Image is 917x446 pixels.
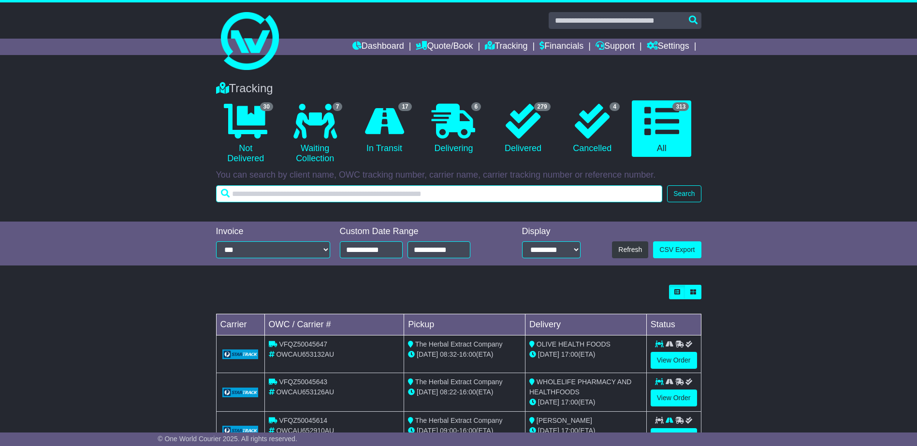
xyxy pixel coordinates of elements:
[647,39,689,55] a: Settings
[222,349,259,359] img: GetCarrierServiceLogo
[333,102,343,111] span: 7
[539,39,583,55] a: Financials
[340,226,495,237] div: Custom Date Range
[529,349,642,360] div: (ETA)
[404,314,525,335] td: Pickup
[354,100,414,157] a: 17 In Transit
[216,170,701,181] p: You can search by client name, OWC tracking number, carrier name, carrier tracking number or refe...
[408,349,521,360] div: - (ETA)
[285,100,345,167] a: 7 Waiting Collection
[440,427,457,434] span: 09:00
[653,241,701,258] a: CSV Export
[538,398,559,406] span: [DATE]
[646,314,701,335] td: Status
[561,350,578,358] span: 17:00
[563,100,622,157] a: 4 Cancelled
[279,378,327,386] span: VFQZ50045643
[222,388,259,397] img: GetCarrierServiceLogo
[493,100,553,157] a: 279 Delivered
[538,427,559,434] span: [DATE]
[471,102,481,111] span: 6
[525,314,646,335] td: Delivery
[260,102,273,111] span: 30
[529,426,642,436] div: (ETA)
[279,340,327,348] span: VFQZ50045647
[596,39,635,55] a: Support
[651,352,697,369] a: View Order
[537,340,611,348] span: OLIVE HEALTH FOODS
[459,350,476,358] span: 16:00
[424,100,483,157] a: 6 Delivering
[222,426,259,435] img: GetCarrierServiceLogo
[264,314,404,335] td: OWC / Carrier #
[216,314,264,335] td: Carrier
[276,350,334,358] span: OWCAU653132AU
[211,82,706,96] div: Tracking
[279,417,327,424] span: VFQZ50045614
[522,226,581,237] div: Display
[415,417,503,424] span: The Herbal Extract Company
[408,387,521,397] div: - (ETA)
[610,102,620,111] span: 4
[216,100,276,167] a: 30 Not Delivered
[158,435,297,443] span: © One World Courier 2025. All rights reserved.
[672,102,689,111] span: 313
[417,427,438,434] span: [DATE]
[398,102,411,111] span: 17
[651,428,697,445] a: View Order
[529,378,631,396] span: WHOLELIFE PHARMACY AND HEALTHFOODS
[561,427,578,434] span: 17:00
[416,39,473,55] a: Quote/Book
[417,388,438,396] span: [DATE]
[534,102,551,111] span: 279
[651,390,697,406] a: View Order
[485,39,527,55] a: Tracking
[276,427,334,434] span: OWCAU652910AU
[529,397,642,407] div: (ETA)
[415,378,503,386] span: The Herbal Extract Company
[352,39,404,55] a: Dashboard
[667,185,701,202] button: Search
[440,350,457,358] span: 08:32
[537,417,592,424] span: [PERSON_NAME]
[612,241,648,258] button: Refresh
[538,350,559,358] span: [DATE]
[459,427,476,434] span: 16:00
[417,350,438,358] span: [DATE]
[561,398,578,406] span: 17:00
[216,226,330,237] div: Invoice
[440,388,457,396] span: 08:22
[408,426,521,436] div: - (ETA)
[459,388,476,396] span: 16:00
[632,100,691,157] a: 313 All
[415,340,503,348] span: The Herbal Extract Company
[276,388,334,396] span: OWCAU653126AU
